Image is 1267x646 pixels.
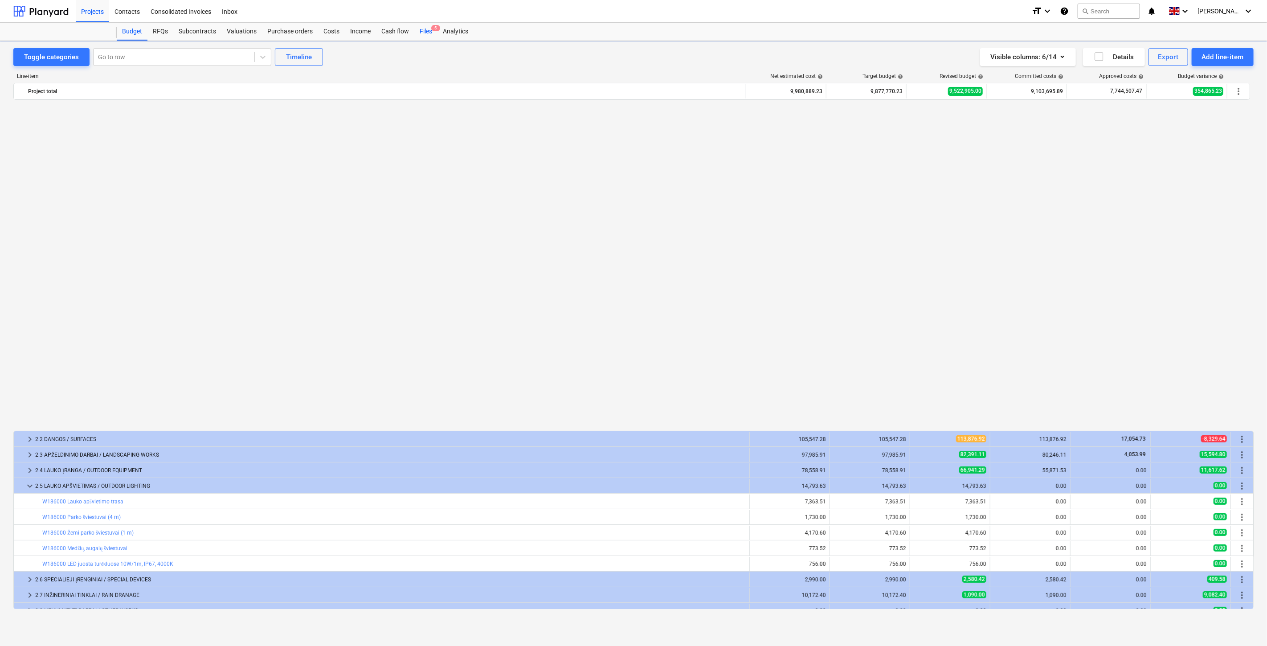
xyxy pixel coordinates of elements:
div: 773.52 [834,545,906,552]
span: -8,329.64 [1201,435,1227,442]
div: 0.00 [994,530,1067,536]
a: Purchase orders [262,23,318,41]
div: 4,170.60 [753,530,826,536]
span: 0.00 [1214,544,1227,552]
span: More actions [1237,512,1247,523]
span: keyboard_arrow_right [25,605,35,616]
div: 2.3 APŽELDINIMO DARBAI / LANDSCAPING WORKS [35,448,746,462]
div: Export [1158,51,1179,63]
a: W186000 Lauko apšvietimo trasa [42,499,123,505]
span: help [1217,74,1224,79]
div: Project total [28,84,742,98]
iframe: Chat Widget [1222,603,1267,646]
a: Costs [318,23,345,41]
a: Analytics [437,23,474,41]
span: keyboard_arrow_down [25,481,35,491]
div: 0.00 [1074,530,1147,536]
div: 0.00 [1074,545,1147,552]
span: 0.00 [1214,607,1227,614]
div: 756.00 [753,561,826,567]
span: 9,522,905.00 [948,87,983,95]
div: 2,990.00 [834,576,906,583]
i: keyboard_arrow_down [1243,6,1254,16]
span: More actions [1237,543,1247,554]
span: help [1056,74,1063,79]
div: 1,090.00 [994,592,1067,598]
span: More actions [1237,450,1247,460]
span: keyboard_arrow_right [25,590,35,601]
span: 2,580.42 [962,576,986,583]
a: Income [345,23,376,41]
div: Approved costs [1099,73,1144,79]
div: 14,793.63 [753,483,826,489]
div: 14,793.63 [914,483,986,489]
div: 1,730.00 [914,514,986,520]
span: 15,594.80 [1200,451,1227,458]
div: 0.00 [1074,499,1147,505]
span: More actions [1237,465,1247,476]
div: 78,558.91 [753,467,826,474]
div: 0.00 [994,545,1067,552]
div: 14,793.63 [834,483,906,489]
div: 97,985.91 [834,452,906,458]
span: 4,053.99 [1124,451,1147,458]
button: Add line-item [1192,48,1254,66]
div: 10,172.40 [753,592,826,598]
div: 0.00 [1074,561,1147,567]
div: 7,363.51 [834,499,906,505]
button: Export [1148,48,1189,66]
span: 409.58 [1207,576,1227,583]
div: 0.00 [994,483,1067,489]
span: 0.00 [1214,498,1227,505]
span: 5 [431,25,440,31]
div: 2,580.42 [994,576,1067,583]
span: More actions [1237,574,1247,585]
div: Visible columns : 6/14 [991,51,1065,63]
div: Valuations [221,23,262,41]
div: 80,246.11 [994,452,1067,458]
div: 113,876.92 [994,436,1067,442]
div: 0.00 [994,608,1067,614]
div: 105,547.28 [834,436,906,442]
div: 7,363.51 [753,499,826,505]
span: 11,617.62 [1200,466,1227,474]
div: 4,170.60 [834,530,906,536]
div: 7,363.51 [914,499,986,505]
span: search [1082,8,1089,15]
i: keyboard_arrow_down [1180,6,1190,16]
div: 0.00 [1074,467,1147,474]
a: Subcontracts [173,23,221,41]
div: Line-item [13,73,747,79]
span: More actions [1237,527,1247,538]
div: 0.00 [753,608,826,614]
div: Net estimated cost [770,73,823,79]
span: 0.00 [1214,529,1227,536]
span: More actions [1237,559,1247,569]
div: RFQs [147,23,173,41]
span: More actions [1237,590,1247,601]
div: 0.00 [994,499,1067,505]
div: 0.00 [994,561,1067,567]
div: 2.8 NENUMATYTI DARBAI / OTHER WORKS [35,604,746,618]
span: help [896,74,903,79]
div: Details [1094,51,1134,63]
div: 0.00 [1074,483,1147,489]
span: 1,090.00 [962,591,986,598]
i: format_size [1031,6,1042,16]
span: [PERSON_NAME] [1198,8,1242,15]
a: Budget [117,23,147,41]
span: keyboard_arrow_right [25,465,35,476]
span: 354,865.23 [1193,87,1223,95]
div: 0.00 [1074,592,1147,598]
div: 0.00 [994,514,1067,520]
div: Toggle categories [24,51,79,63]
div: Revised budget [940,73,983,79]
button: Details [1083,48,1145,66]
a: Cash flow [376,23,414,41]
span: 82,391.11 [959,451,986,458]
div: Target budget [862,73,903,79]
